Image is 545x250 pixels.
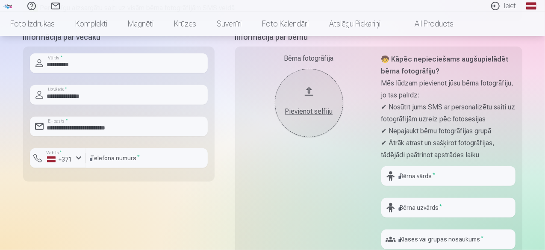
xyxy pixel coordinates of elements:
strong: 🧒 Kāpēc nepieciešams augšupielādēt bērna fotogrāfiju? [381,55,509,75]
p: ✔ Nepajaukt bērnu fotogrāfijas grupā [381,125,516,137]
a: Foto kalendāri [252,12,319,36]
a: Komplekti [65,12,118,36]
button: Pievienot selfiju [275,69,343,137]
h5: Informācija par bērnu [235,31,522,43]
p: Mēs lūdzam pievienot jūsu bērna fotogrāfiju, jo tas palīdz: [381,77,516,101]
p: ✔ Ātrāk atrast un sašķirot fotogrāfijas, tādējādi paātrinot apstrādes laiku [381,137,516,161]
a: All products [391,12,464,36]
a: Atslēgu piekariņi [319,12,391,36]
div: Pievienot selfiju [283,106,335,117]
button: Valsts*+371 [30,148,85,168]
h5: Informācija par vecāku [23,31,215,43]
p: ✔ Nosūtīt jums SMS ar personalizētu saiti uz fotogrāfijām uzreiz pēc fotosesijas [381,101,516,125]
label: Valsts [44,150,65,156]
img: /fa1 [3,3,13,9]
a: Krūzes [164,12,206,36]
a: Suvenīri [206,12,252,36]
a: Magnēti [118,12,164,36]
div: Bērna fotogrāfija [242,53,376,64]
div: +371 [47,155,73,164]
